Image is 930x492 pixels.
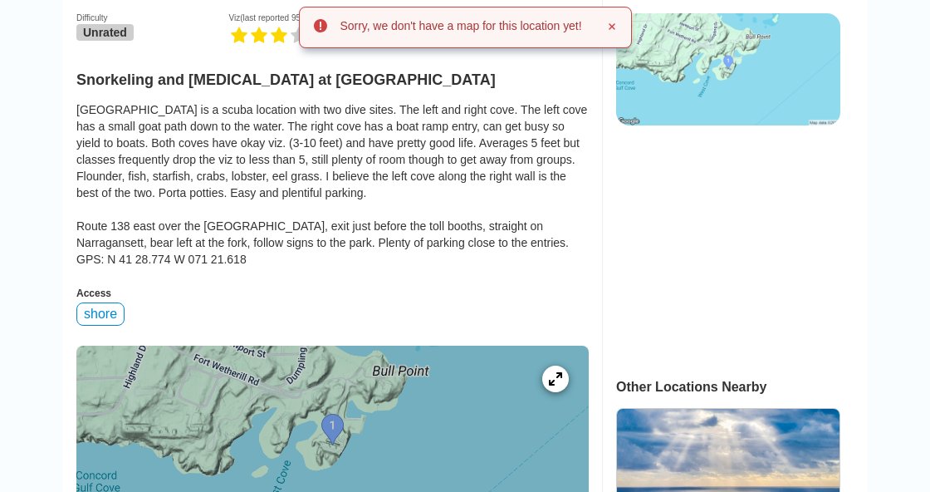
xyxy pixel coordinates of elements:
div: Other Locations Nearby [616,380,867,395]
span: Unrated [76,24,134,41]
img: staticmap [616,13,840,125]
h2: Snorkeling and [MEDICAL_DATA] at [GEOGRAPHIC_DATA] [76,61,589,89]
div: [GEOGRAPHIC_DATA] is a scuba location with two dive sites. The left and right cove. The left cove... [76,101,589,268]
div: Viz (last reported 9543h ago) [229,13,428,22]
div: shore [76,303,125,326]
div: Difficulty [76,13,229,22]
h4: Sorry, we don't have a map for this location yet! [340,20,582,32]
div: Access [76,288,589,299]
